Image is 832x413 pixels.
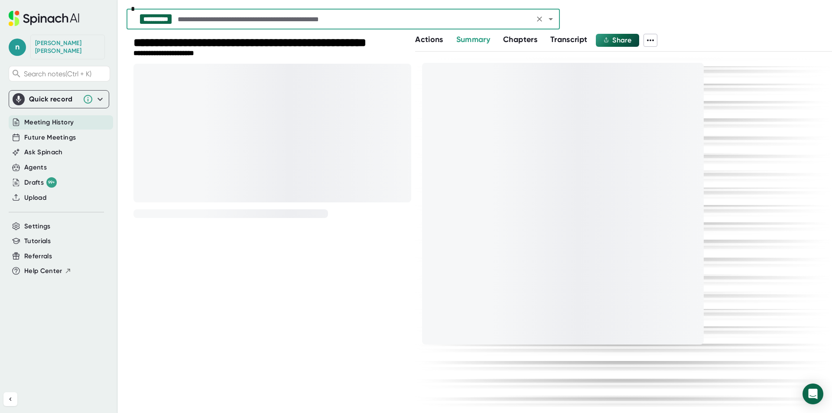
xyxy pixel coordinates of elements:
[596,34,639,47] button: Share
[550,34,588,46] button: Transcript
[803,384,823,404] div: Open Intercom Messenger
[24,133,76,143] button: Future Meetings
[456,35,490,44] span: Summary
[24,221,51,231] button: Settings
[3,392,17,406] button: Collapse sidebar
[24,193,46,203] button: Upload
[24,251,52,261] button: Referrals
[24,147,63,157] button: Ask Spinach
[24,177,57,188] button: Drafts 99+
[24,117,74,127] button: Meeting History
[24,266,62,276] span: Help Center
[456,34,490,46] button: Summary
[13,91,105,108] div: Quick record
[503,34,537,46] button: Chapters
[550,35,588,44] span: Transcript
[545,13,557,25] button: Open
[29,95,78,104] div: Quick record
[24,163,47,172] button: Agents
[503,35,537,44] span: Chapters
[9,39,26,56] span: n
[24,70,107,78] span: Search notes (Ctrl + K)
[612,36,631,44] span: Share
[46,177,57,188] div: 99+
[24,177,57,188] div: Drafts
[24,236,51,246] button: Tutorials
[24,266,71,276] button: Help Center
[533,13,546,25] button: Clear
[415,34,443,46] button: Actions
[35,39,100,55] div: Nicole Kelly
[415,35,443,44] span: Actions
